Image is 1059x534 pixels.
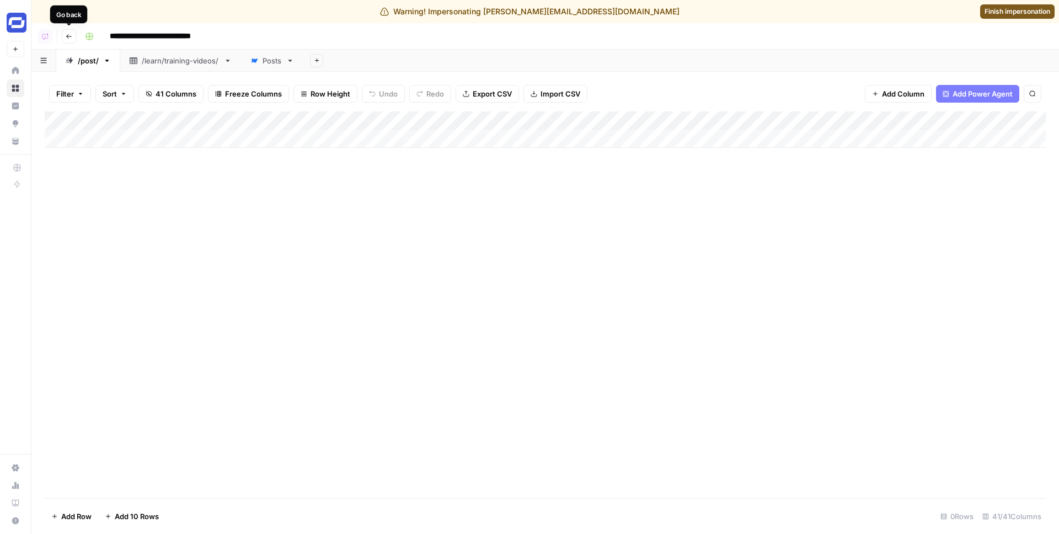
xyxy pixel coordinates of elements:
[523,85,587,103] button: Import CSV
[225,88,282,99] span: Freeze Columns
[115,511,159,522] span: Add 10 Rows
[142,55,220,66] div: /learn/training-videos/
[208,85,289,103] button: Freeze Columns
[138,85,204,103] button: 41 Columns
[7,115,24,132] a: Opportunities
[7,459,24,477] a: Settings
[362,85,405,103] button: Undo
[985,7,1050,17] span: Finish impersonation
[241,50,303,72] a: Posts
[865,85,932,103] button: Add Column
[7,97,24,115] a: Insights
[882,88,924,99] span: Add Column
[379,88,398,99] span: Undo
[311,88,350,99] span: Row Height
[456,85,519,103] button: Export CSV
[45,508,98,525] button: Add Row
[7,79,24,97] a: Browse
[263,55,282,66] div: Posts
[953,88,1013,99] span: Add Power Agent
[98,508,165,525] button: Add 10 Rows
[936,508,978,525] div: 0 Rows
[409,85,451,103] button: Redo
[56,50,120,72] a: /post/
[103,88,117,99] span: Sort
[7,512,24,530] button: Help + Support
[7,9,24,36] button: Workspace: Synthesia
[380,6,680,17] div: Warning! Impersonating [PERSON_NAME][EMAIL_ADDRESS][DOMAIN_NAME]
[7,132,24,150] a: Your Data
[473,88,512,99] span: Export CSV
[293,85,357,103] button: Row Height
[980,4,1055,19] a: Finish impersonation
[426,88,444,99] span: Redo
[56,88,74,99] span: Filter
[95,85,134,103] button: Sort
[978,508,1046,525] div: 41/41 Columns
[7,494,24,512] a: Learning Hub
[7,477,24,494] a: Usage
[7,62,24,79] a: Home
[120,50,241,72] a: /learn/training-videos/
[56,9,82,19] div: Go back
[61,511,92,522] span: Add Row
[936,85,1019,103] button: Add Power Agent
[541,88,580,99] span: Import CSV
[78,55,99,66] div: /post/
[49,85,91,103] button: Filter
[7,13,26,33] img: Synthesia Logo
[156,88,196,99] span: 41 Columns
